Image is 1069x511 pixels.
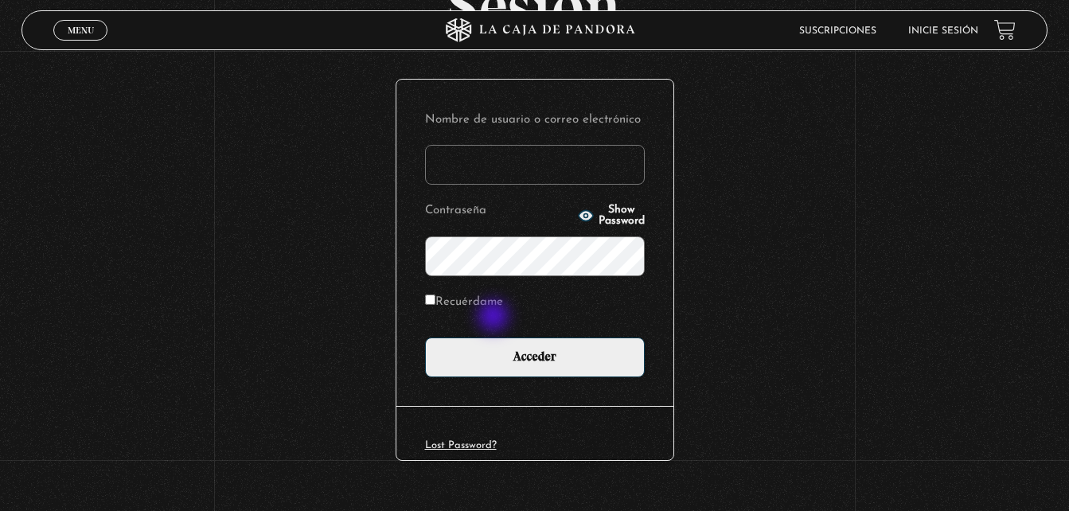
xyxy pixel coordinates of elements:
[425,440,497,451] a: Lost Password?
[425,295,435,305] input: Recuérdame
[68,25,94,35] span: Menu
[994,19,1016,41] a: View your shopping cart
[425,108,645,133] label: Nombre de usuario o correo electrónico
[578,205,645,227] button: Show Password
[425,199,573,224] label: Contraseña
[599,205,645,227] span: Show Password
[425,337,645,377] input: Acceder
[799,26,876,36] a: Suscripciones
[62,39,99,50] span: Cerrar
[908,26,978,36] a: Inicie sesión
[425,291,503,315] label: Recuérdame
